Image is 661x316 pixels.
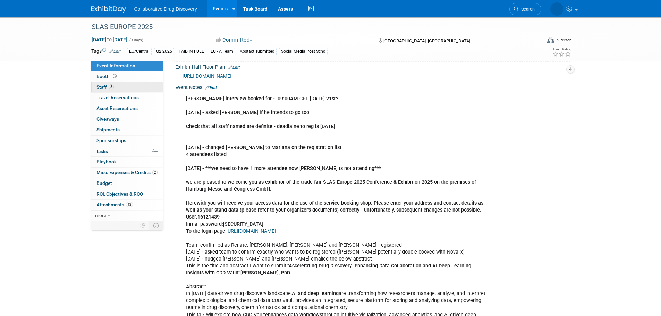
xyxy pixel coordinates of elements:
a: Playbook [91,157,163,167]
span: [DATE] [DATE] [91,36,128,43]
a: Edit [228,65,240,70]
span: Collaborative Drug Discovery [134,6,197,12]
div: Abstact submitted [238,48,277,55]
a: Search [509,3,541,15]
span: 5 [109,84,114,89]
a: more [91,211,163,221]
b: Abstract: [186,284,206,290]
div: Event Rating [552,48,571,51]
span: (3 days) [129,38,143,42]
a: Budget [91,178,163,189]
img: Amanda Briggs [550,2,563,16]
a: Tasks [91,146,163,157]
div: Event Format [500,36,572,46]
a: Asset Reservations [91,103,163,114]
a: Travel Reservations [91,93,163,103]
span: Misc. Expenses & Credits [96,170,158,175]
a: Staff5 [91,82,163,93]
b: C [272,298,275,304]
span: Asset Reservations [96,105,138,111]
div: EU - A Team [209,48,235,55]
span: 2 [152,170,158,175]
a: Edit [109,49,121,54]
a: Edit [205,85,217,90]
div: Event Notes: [175,82,570,91]
span: Booth not reserved yet [111,74,118,79]
a: [URL][DOMAIN_NAME] [226,228,276,234]
div: PAID IN FULL [177,48,206,55]
img: Format-Inperson.png [547,37,554,43]
div: In-Person [555,37,571,43]
span: Budget [96,180,112,186]
span: Travel Reservations [96,95,139,100]
span: Shipments [96,127,120,133]
b: Check that all staff named are definite - deadlaine to reg is [DATE] [186,123,335,129]
span: 12 [126,202,133,207]
div: EU/Central [127,48,152,55]
span: [GEOGRAPHIC_DATA], [GEOGRAPHIC_DATA] [383,38,470,43]
span: to [106,37,113,42]
span: Booth [96,74,118,79]
b: AI and deep learning [292,291,339,297]
div: Q2 2025 [154,48,174,55]
button: Committed [214,36,255,44]
b: Initial password:[SECURITY_DATA] [186,221,263,227]
span: Staff [96,84,114,90]
span: Search [519,7,535,12]
td: Toggle Event Tabs [149,221,163,230]
b: Herewith you will receive your access data for the use of the service booking shop. Please enter ... [186,200,483,213]
a: Misc. Expenses & Credits2 [91,168,163,178]
td: Personalize Event Tab Strip [137,221,149,230]
span: Giveaways [96,116,119,122]
span: Attachments [96,202,133,207]
a: ROI, Objectives & ROO [91,189,163,199]
b: 4 attendees listed [186,152,227,157]
a: Shipments [91,125,163,135]
a: Attachments12 [91,200,163,210]
b: we are pleased to welcome you as exhibitor of the trade fair SLAS Europe 2025 Conference & Exhibi... [186,179,476,192]
b: [DATE] - changed [PERSON_NAME] to Mariana on the registration list [186,145,341,151]
span: Tasks [96,148,108,154]
a: Sponsorships [91,136,163,146]
a: Event Information [91,61,163,71]
b: User:16121439 [186,214,220,220]
img: ExhibitDay [91,6,126,13]
b: [PERSON_NAME], PhD [240,270,290,276]
div: SLAS EUROPE 2025 [89,21,531,33]
a: [URL][DOMAIN_NAME] [183,73,231,79]
b: [DATE] - asked [PERSON_NAME] if he intends to go too [186,110,309,116]
b: "Accelerating Drug Discovery: Enhancing Data Collaboration and AI Deep Learning Insights with CDD... [186,263,471,276]
a: Giveaways [91,114,163,125]
div: Exhibit Hall Floor Plan: [175,62,570,71]
div: Social Media Post Schd [279,48,328,55]
span: ROI, Objectives & ROO [96,191,143,197]
b: [PERSON_NAME] interview booked for - 09:00AM CET [DATE] 21st? [186,96,338,102]
td: Tags [91,48,121,55]
b: To the login page [186,228,225,234]
span: Event Information [96,63,135,68]
span: more [95,213,106,218]
span: Playbook [96,159,117,164]
a: Booth [91,71,163,82]
span: Sponsorships [96,138,126,143]
b: [DATE] - ***we need to have 1 more attendee now [PERSON_NAME] is not attending*** [186,165,381,171]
